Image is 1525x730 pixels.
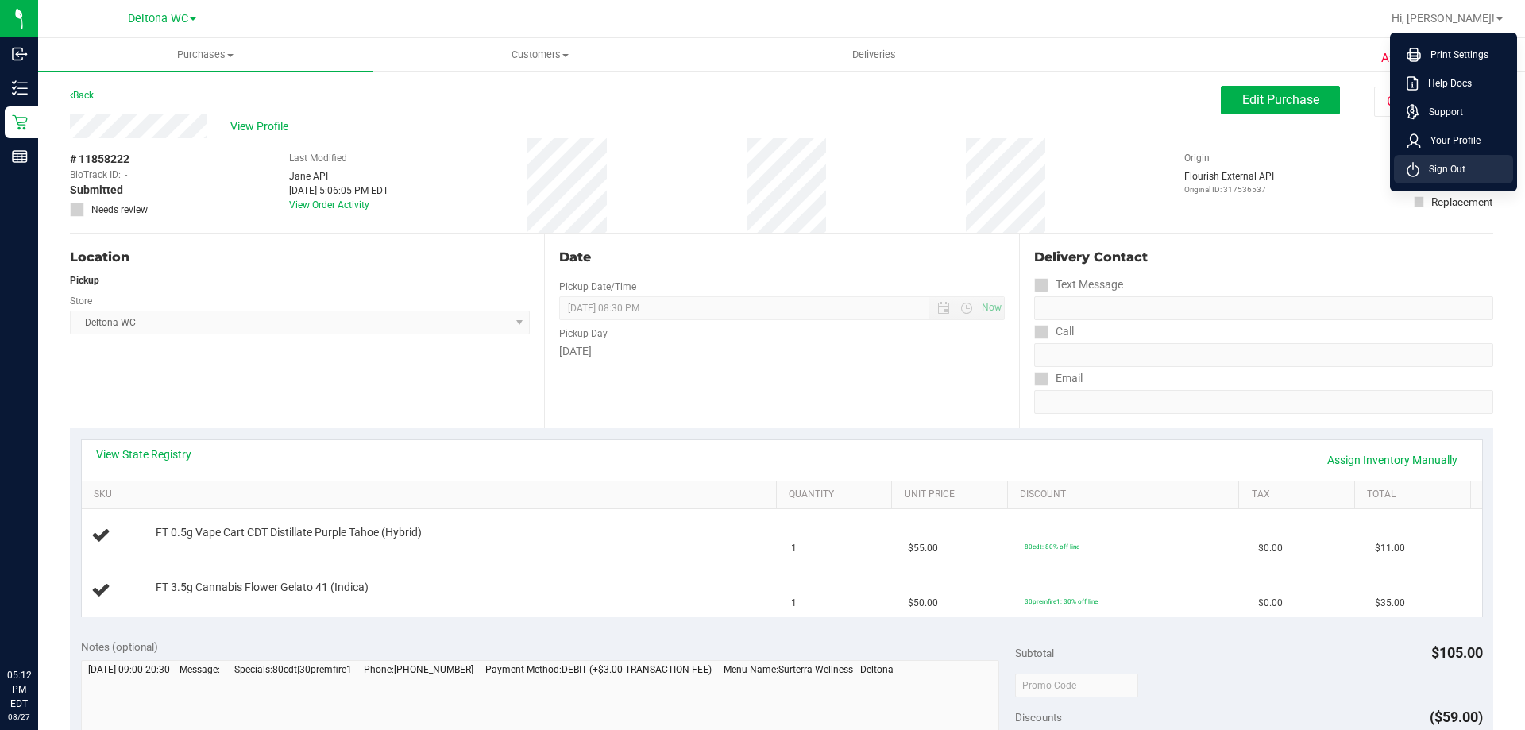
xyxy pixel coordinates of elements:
[12,80,28,96] inline-svg: Inventory
[70,275,99,286] strong: Pickup
[289,199,369,211] a: View Order Activity
[70,168,121,182] span: BioTrack ID:
[230,118,294,135] span: View Profile
[1184,169,1274,195] div: Flourish External API
[38,38,373,71] a: Purchases
[1375,541,1405,556] span: $11.00
[905,489,1002,501] a: Unit Price
[831,48,917,62] span: Deliveries
[156,580,369,595] span: FT 3.5g Cannabis Flower Gelato 41 (Indica)
[1317,446,1468,473] a: Assign Inventory Manually
[373,48,706,62] span: Customers
[1419,104,1463,120] span: Support
[1034,248,1493,267] div: Delivery Contact
[1407,75,1507,91] a: Help Docs
[94,489,770,501] a: SKU
[156,525,422,540] span: FT 0.5g Vape Cart CDT Distillate Purple Tahoe (Hybrid)
[1394,155,1513,183] li: Sign Out
[559,326,608,341] label: Pickup Day
[1381,49,1479,68] span: Awaiting Payment
[1025,543,1079,550] span: 80cdt: 80% off line
[707,38,1041,71] a: Deliveries
[70,151,129,168] span: # 11858222
[1419,75,1472,91] span: Help Docs
[791,541,797,556] span: 1
[791,596,797,611] span: 1
[1407,104,1507,120] a: Support
[12,114,28,130] inline-svg: Retail
[1375,596,1405,611] span: $35.00
[1184,151,1210,165] label: Origin
[1252,489,1349,501] a: Tax
[1020,489,1233,501] a: Discount
[1221,86,1340,114] button: Edit Purchase
[1184,183,1274,195] p: Original ID: 317536537
[1258,596,1283,611] span: $0.00
[289,183,388,198] div: [DATE] 5:06:05 PM EDT
[1034,343,1493,367] input: Format: (999) 999-9999
[1242,92,1319,107] span: Edit Purchase
[1034,320,1074,343] label: Call
[91,203,148,217] span: Needs review
[1258,541,1283,556] span: $0.00
[81,640,158,653] span: Notes (optional)
[1430,709,1483,725] span: ($59.00)
[128,12,188,25] span: Deltona WC
[7,711,31,723] p: 08/27
[12,149,28,164] inline-svg: Reports
[1431,194,1492,210] div: Replacement
[289,169,388,183] div: Jane API
[1367,489,1464,501] a: Total
[1421,47,1488,63] span: Print Settings
[1392,12,1495,25] span: Hi, [PERSON_NAME]!
[559,343,1004,360] div: [DATE]
[125,168,127,182] span: -
[1431,644,1483,661] span: $105.00
[1374,87,1493,117] button: Cancel Purchase
[789,489,886,501] a: Quantity
[1419,161,1465,177] span: Sign Out
[70,294,92,308] label: Store
[289,151,347,165] label: Last Modified
[1015,674,1138,697] input: Promo Code
[7,668,31,711] p: 05:12 PM EDT
[373,38,707,71] a: Customers
[38,48,373,62] span: Purchases
[1025,597,1098,605] span: 30premfire1: 30% off line
[70,182,123,199] span: Submitted
[908,541,938,556] span: $55.00
[1421,133,1481,149] span: Your Profile
[1034,296,1493,320] input: Format: (999) 999-9999
[559,248,1004,267] div: Date
[70,248,530,267] div: Location
[12,46,28,62] inline-svg: Inbound
[96,446,191,462] a: View State Registry
[908,596,938,611] span: $50.00
[1015,647,1054,659] span: Subtotal
[1034,367,1083,390] label: Email
[1034,273,1123,296] label: Text Message
[70,90,94,101] a: Back
[559,280,636,294] label: Pickup Date/Time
